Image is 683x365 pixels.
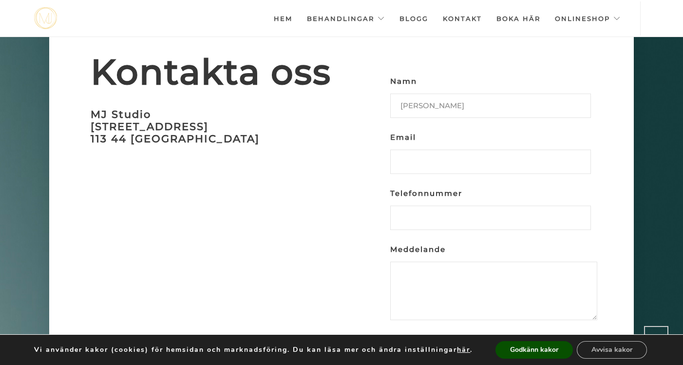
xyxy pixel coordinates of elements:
h3: MJ Studio [STREET_ADDRESS] 113 44 [GEOGRAPHIC_DATA] [91,108,341,145]
a: Blogg [399,1,428,36]
a: Behandlingar [307,1,385,36]
form: Kontaktformulär [390,74,641,362]
a: Onlineshop [555,1,621,36]
a: Hem [274,1,292,36]
a: Kontakt [443,1,482,36]
label: Namn [390,74,591,128]
button: här [457,346,470,354]
label: Telefonnummer [390,186,591,240]
label: Email [390,130,591,184]
p: Vi använder kakor (cookies) för hemsidan och marknadsföring. Du kan läsa mer och ändra inställnin... [34,346,473,354]
a: Boka här [496,1,540,36]
span: Kontakta oss [91,55,341,89]
textarea: Meddelande [390,262,597,320]
img: mjstudio [34,7,57,29]
input: Telefonnummer [390,206,591,230]
label: Meddelande [390,242,597,330]
button: Avvisa kakor [577,341,647,359]
input: Namn [390,94,591,118]
a: mjstudio mjstudio mjstudio [34,7,57,29]
input: Email [390,150,591,174]
button: Godkänn kakor [495,341,573,359]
